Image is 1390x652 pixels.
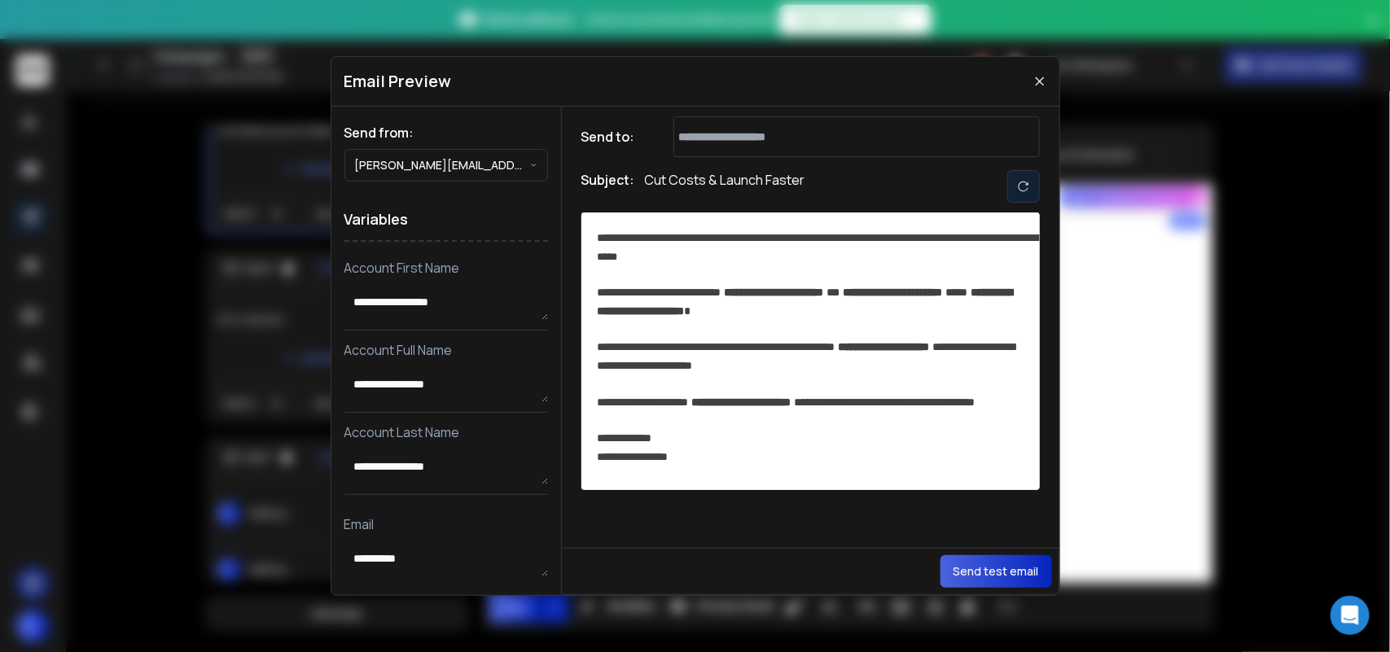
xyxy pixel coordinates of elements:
[344,198,548,242] h1: Variables
[645,170,805,203] p: Cut Costs & Launch Faster
[344,258,548,278] p: Account First Name
[344,514,548,534] p: Email
[344,70,452,93] h1: Email Preview
[1331,596,1370,635] div: Open Intercom Messenger
[581,170,635,203] h1: Subject:
[344,340,548,360] p: Account Full Name
[941,555,1052,588] button: Send test email
[355,157,530,173] p: [PERSON_NAME][EMAIL_ADDRESS][PERSON_NAME][DOMAIN_NAME]
[581,127,647,147] h1: Send to:
[344,123,548,142] h1: Send from:
[344,422,548,442] p: Account Last Name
